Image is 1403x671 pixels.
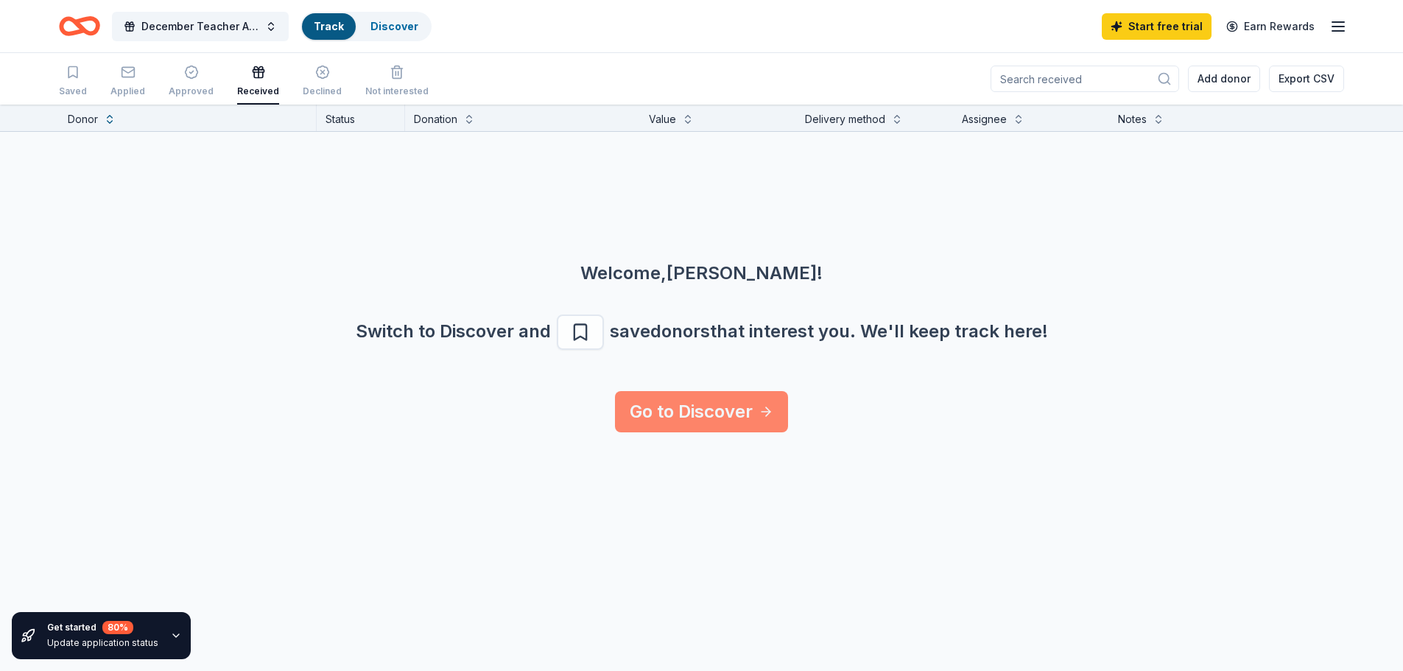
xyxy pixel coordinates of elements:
[47,637,158,649] div: Update application status
[370,20,418,32] a: Discover
[1269,66,1344,92] button: Export CSV
[991,66,1179,92] input: Search received
[35,315,1368,350] div: Switch to Discover and save donors that interest you. We ' ll keep track here!
[35,261,1368,285] div: Welcome, [PERSON_NAME] !
[169,85,214,97] div: Approved
[303,85,342,97] div: Declined
[112,12,289,41] button: December Teacher Appreciation Event
[59,59,87,105] button: Saved
[59,85,87,97] div: Saved
[615,391,788,432] a: Go to Discover
[237,59,279,105] button: Received
[59,9,100,43] a: Home
[805,110,885,128] div: Delivery method
[47,621,158,634] div: Get started
[237,85,279,97] div: Received
[365,59,429,105] button: Not interested
[1102,13,1212,40] a: Start free trial
[962,110,1007,128] div: Assignee
[141,18,259,35] span: December Teacher Appreciation Event
[110,85,145,97] div: Applied
[414,110,457,128] div: Donation
[649,110,676,128] div: Value
[300,12,432,41] button: TrackDiscover
[303,59,342,105] button: Declined
[169,59,214,105] button: Approved
[314,20,344,32] a: Track
[110,59,145,105] button: Applied
[1217,13,1323,40] a: Earn Rewards
[68,110,98,128] div: Donor
[102,621,133,634] div: 80 %
[365,85,429,97] div: Not interested
[1118,110,1147,128] div: Notes
[317,105,405,131] div: Status
[1188,66,1260,92] button: Add donor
